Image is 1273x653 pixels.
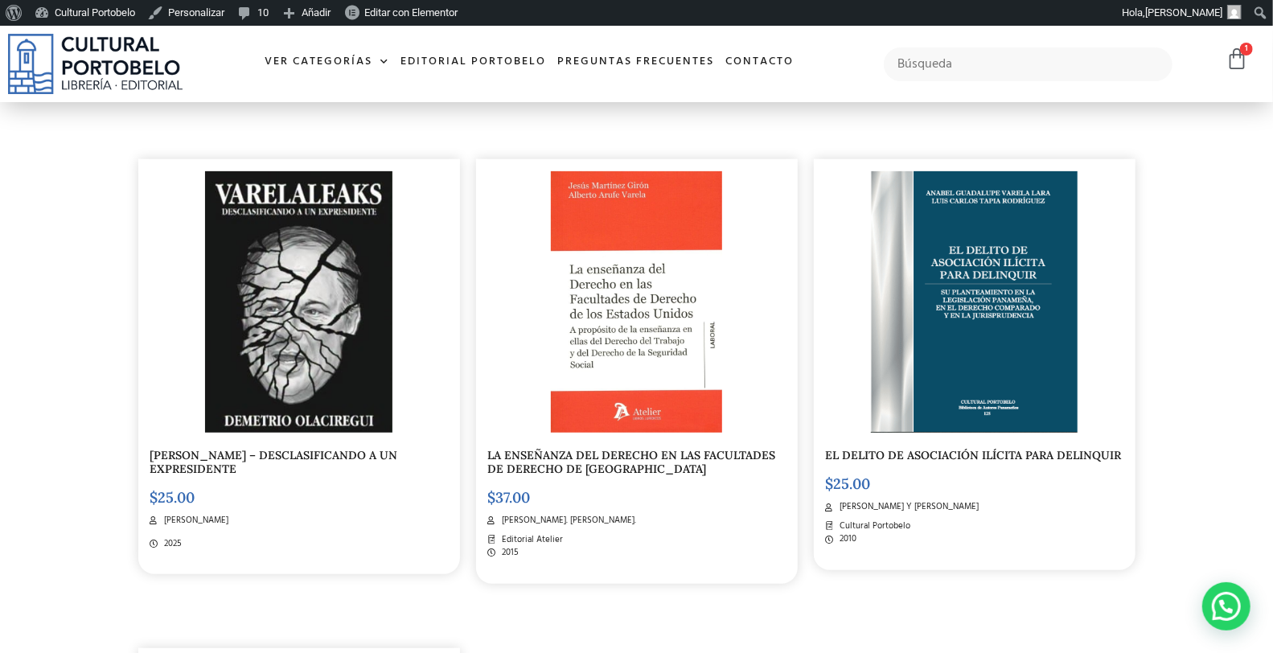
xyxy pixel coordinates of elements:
[884,47,1172,81] input: Búsqueda
[205,171,393,433] img: Captura de pantalla 2025-10-15 082536
[871,171,1078,433] img: BA_125-1.png
[826,474,834,493] span: $
[1226,47,1248,71] a: 1
[826,474,871,493] bdi: 25.00
[498,546,519,560] span: 2015
[498,533,563,547] span: Editorial Atelier
[150,448,398,476] a: [PERSON_NAME] – DESCLASIFICANDO A UN EXPRESIDENTE
[488,488,531,507] bdi: 37.00
[1145,6,1222,18] span: [PERSON_NAME]
[1202,582,1250,630] div: Contactar por WhatsApp
[836,500,979,514] span: [PERSON_NAME] Y [PERSON_NAME]
[720,45,799,80] a: Contacto
[551,171,721,433] img: la_ensenanza_del_derecho-1.jpg
[836,532,856,546] span: 2010
[836,520,910,533] span: Cultural Portobelo
[488,448,776,476] a: LA ENSEÑANZA DEL DERECHO EN LAS FACULTADES DE DERECHO DE [GEOGRAPHIC_DATA]
[552,45,720,80] a: Preguntas frecuentes
[395,45,552,80] a: Editorial Portobelo
[1240,43,1253,55] span: 1
[150,488,195,507] bdi: 25.00
[160,537,182,551] span: 2025
[498,514,636,528] span: [PERSON_NAME]. [PERSON_NAME].
[160,514,228,528] span: [PERSON_NAME]
[259,45,395,80] a: Ver Categorías
[826,448,1122,462] a: EL DELITO DE ASOCIACIÓN ILÍCITA PARA DELINQUIR
[150,488,158,507] span: $
[488,488,496,507] span: $
[364,6,458,18] span: Editar con Elementor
